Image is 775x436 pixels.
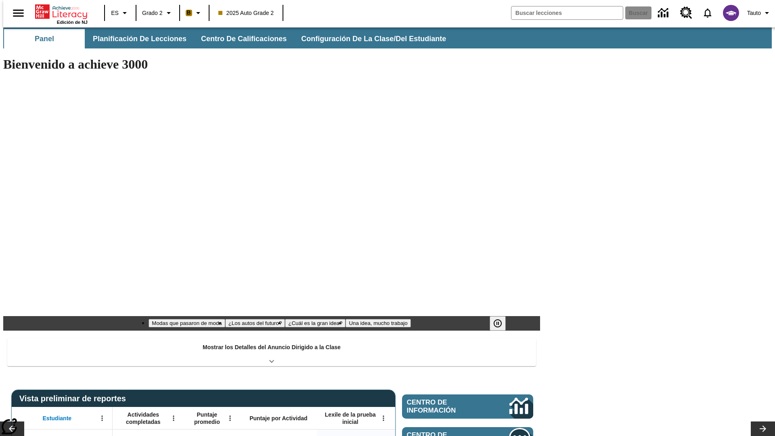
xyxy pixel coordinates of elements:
span: Configuración de la clase/del estudiante [301,34,446,44]
a: Centro de información [402,394,533,419]
span: Centro de información [407,398,482,415]
button: Carrusel de lecciones, seguir [751,421,775,436]
a: Centro de información [653,2,675,24]
button: Panel [4,29,85,48]
button: Diapositiva 2 ¿Los autos del futuro? [225,319,285,327]
span: Centro de calificaciones [201,34,287,44]
button: Lenguaje: ES, Selecciona un idioma [107,6,133,20]
button: Planificación de lecciones [86,29,193,48]
a: Portada [35,4,88,20]
img: avatar image [723,5,739,21]
a: Centro de recursos, Se abrirá en una pestaña nueva. [675,2,697,24]
button: Configuración de la clase/del estudiante [295,29,452,48]
span: ES [111,9,119,17]
span: Actividades completadas [117,411,170,426]
div: Portada [35,3,88,25]
button: Escoja un nuevo avatar [718,2,744,23]
button: Abrir menú [377,412,390,424]
span: B [187,8,191,18]
div: Pausar [490,316,514,331]
button: Grado: Grado 2, Elige un grado [139,6,177,20]
span: Grado 2 [142,9,163,17]
span: Puntaje promedio [188,411,226,426]
span: Edición de NJ [57,20,88,25]
h1: Bienvenido a achieve 3000 [3,57,540,72]
span: Vista preliminar de reportes [19,394,130,403]
button: Diapositiva 3 ¿Cuál es la gran idea? [285,319,346,327]
button: Diapositiva 1 Modas que pasaron de moda [149,319,225,327]
span: Tauto [747,9,761,17]
span: Estudiante [43,415,72,422]
button: Abrir el menú lateral [6,1,30,25]
div: Mostrar los Detalles del Anuncio Dirigido a la Clase [7,338,536,366]
a: Notificaciones [697,2,718,23]
button: Abrir menú [96,412,108,424]
div: Subbarra de navegación [3,29,453,48]
span: 2025 Auto Grade 2 [218,9,274,17]
button: Abrir menú [168,412,180,424]
button: Diapositiva 4 Una idea, mucho trabajo [346,319,411,327]
div: Subbarra de navegación [3,27,772,48]
input: Buscar campo [511,6,623,19]
button: Pausar [490,316,506,331]
span: Panel [35,34,54,44]
p: Mostrar los Detalles del Anuncio Dirigido a la Clase [203,343,341,352]
button: Perfil/Configuración [744,6,775,20]
button: Boost El color de la clase es anaranjado claro. Cambiar el color de la clase. [182,6,206,20]
span: Lexile de la prueba inicial [321,411,380,426]
span: Planificación de lecciones [93,34,186,44]
button: Abrir menú [224,412,236,424]
span: Puntaje por Actividad [249,415,307,422]
button: Centro de calificaciones [195,29,293,48]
